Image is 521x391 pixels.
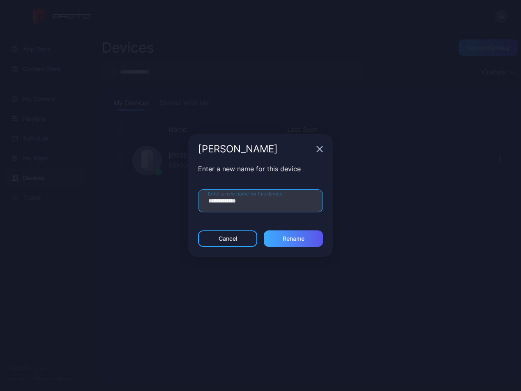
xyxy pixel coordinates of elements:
[198,144,313,154] div: [PERSON_NAME]
[264,230,323,247] button: Rename
[283,235,304,242] div: Rename
[198,164,323,174] div: Enter a new name for this device
[198,189,323,212] input: Enter a new name for this device
[219,235,237,242] div: Cancel
[198,230,257,247] button: Cancel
